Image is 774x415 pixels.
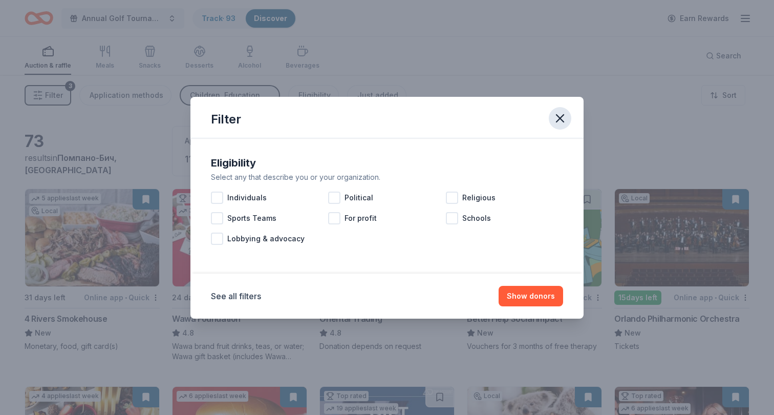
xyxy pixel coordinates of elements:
[499,286,563,306] button: Show donors
[211,171,563,183] div: Select any that describe you or your organization.
[211,290,261,302] button: See all filters
[345,212,377,224] span: For profit
[227,192,267,204] span: Individuals
[227,212,276,224] span: Sports Teams
[211,155,563,171] div: Eligibility
[462,192,496,204] span: Religious
[211,111,241,128] div: Filter
[227,233,305,245] span: Lobbying & advocacy
[345,192,373,204] span: Political
[462,212,491,224] span: Schools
